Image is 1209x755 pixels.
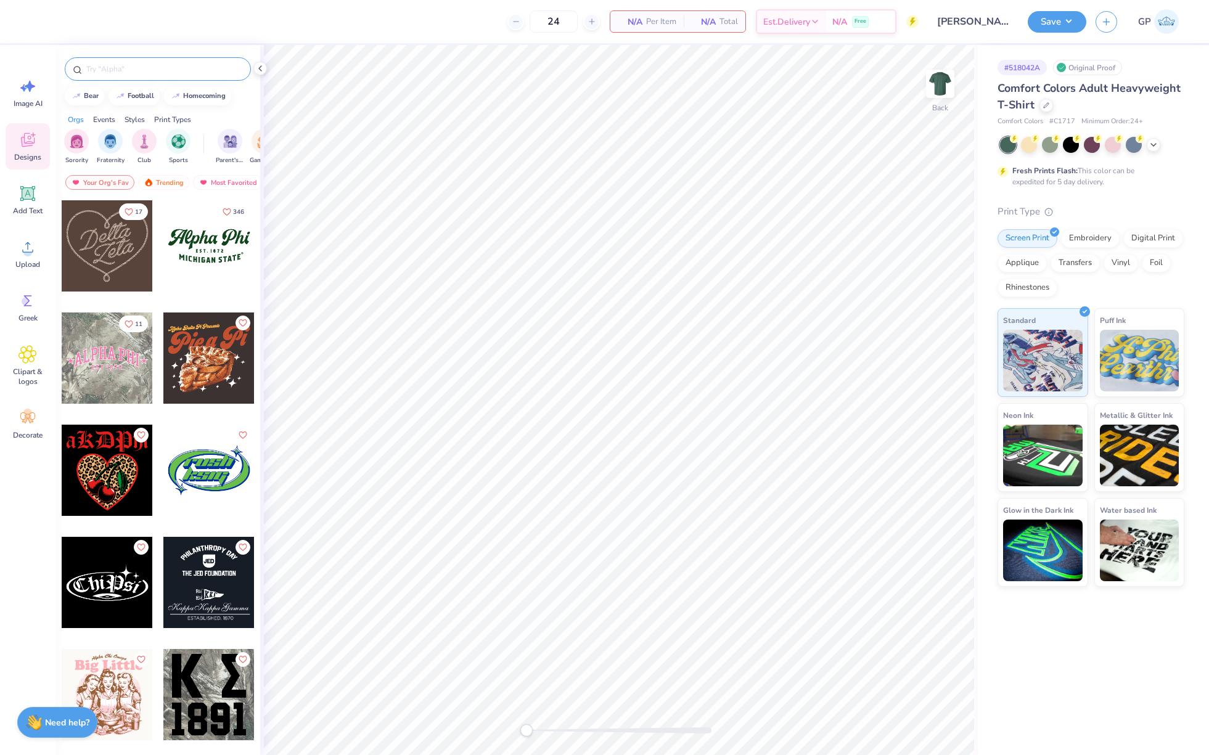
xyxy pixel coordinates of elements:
img: Game Day Image [257,134,271,149]
span: Image AI [14,99,43,108]
div: Applique [998,254,1047,272]
span: Est. Delivery [763,15,810,28]
span: Minimum Order: 24 + [1081,116,1143,127]
img: Sorority Image [70,134,84,149]
span: Clipart & logos [7,367,48,386]
span: Greek [18,313,38,323]
span: Comfort Colors Adult Heavyweight T-Shirt [998,81,1181,112]
img: Parent's Weekend Image [223,134,237,149]
img: Fraternity Image [104,134,117,149]
img: Standard [1003,330,1083,391]
span: Fraternity [97,156,125,165]
img: Germaine Penalosa [1154,9,1179,34]
div: filter for Fraternity [97,129,125,165]
button: filter button [166,129,191,165]
button: Like [236,540,250,555]
img: Back [928,71,953,96]
strong: Fresh Prints Flash: [1012,166,1078,176]
button: filter button [64,129,89,165]
span: Sorority [65,156,88,165]
div: Vinyl [1104,254,1138,272]
div: Transfers [1051,254,1100,272]
span: Glow in the Dark Ink [1003,504,1073,516]
div: filter for Sorority [64,129,89,165]
button: Like [217,203,250,220]
span: Free [854,17,866,26]
div: Embroidery [1061,229,1120,248]
div: Trending [138,175,189,190]
button: Like [134,540,149,555]
img: trend_line.gif [115,92,125,100]
div: # 518042A [998,60,1047,75]
button: filter button [97,129,125,165]
button: Like [236,652,250,667]
div: homecoming [183,92,226,99]
input: Try "Alpha" [85,63,243,75]
img: Water based Ink [1100,520,1179,581]
span: Add Text [13,206,43,216]
div: Original Proof [1053,60,1122,75]
div: Back [932,102,948,113]
span: Water based Ink [1100,504,1157,516]
input: – – [530,10,578,33]
button: Like [134,652,149,667]
span: Total [719,15,738,28]
div: filter for Club [132,129,157,165]
span: N/A [691,15,716,28]
span: Upload [15,259,40,269]
div: Rhinestones [998,279,1057,297]
span: Standard [1003,314,1036,327]
button: Like [236,316,250,330]
div: Screen Print [998,229,1057,248]
div: filter for Sports [166,129,191,165]
div: filter for Game Day [250,129,278,165]
input: Untitled Design [928,9,1018,34]
div: Print Type [998,205,1184,219]
button: homecoming [164,87,231,105]
img: most_fav.gif [71,178,81,187]
span: Puff Ink [1100,314,1126,327]
strong: Need help? [45,717,89,728]
span: Designs [14,152,41,162]
button: Like [119,316,148,332]
div: Orgs [68,114,84,125]
img: Metallic & Glitter Ink [1100,425,1179,486]
button: Like [134,428,149,443]
button: football [109,87,160,105]
img: trending.gif [144,178,154,187]
span: N/A [618,15,642,28]
span: GP [1138,15,1151,29]
span: Decorate [13,430,43,440]
div: Print Types [154,114,191,125]
img: Club Image [137,134,151,149]
div: Your Org's Fav [65,175,134,190]
div: bear [84,92,99,99]
button: Like [119,203,148,220]
button: bear [65,87,104,105]
a: GP [1133,9,1184,34]
img: trend_line.gif [171,92,181,100]
span: Parent's Weekend [216,156,244,165]
img: Glow in the Dark Ink [1003,520,1083,581]
button: filter button [132,129,157,165]
img: Neon Ink [1003,425,1083,486]
button: Like [236,428,250,443]
span: N/A [832,15,847,28]
span: Per Item [646,15,676,28]
div: Styles [125,114,145,125]
div: Most Favorited [193,175,263,190]
span: # C1717 [1049,116,1075,127]
span: Sports [169,156,188,165]
span: Metallic & Glitter Ink [1100,409,1173,422]
div: This color can be expedited for 5 day delivery. [1012,165,1164,187]
span: 17 [135,209,142,215]
span: Comfort Colors [998,116,1043,127]
button: filter button [216,129,244,165]
button: Save [1028,11,1086,33]
img: most_fav.gif [199,178,208,187]
img: trend_line.gif [72,92,81,100]
div: Foil [1142,254,1171,272]
div: football [128,92,154,99]
img: Sports Image [171,134,186,149]
button: filter button [250,129,278,165]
